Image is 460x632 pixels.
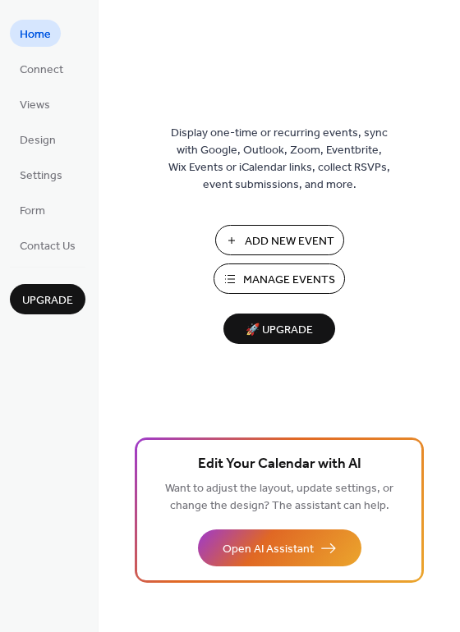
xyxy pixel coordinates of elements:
[233,319,325,341] span: 🚀 Upgrade
[198,453,361,476] span: Edit Your Calendar with AI
[20,167,62,185] span: Settings
[20,238,76,255] span: Contact Us
[10,196,55,223] a: Form
[10,284,85,314] button: Upgrade
[223,314,335,344] button: 🚀 Upgrade
[165,478,393,517] span: Want to adjust the layout, update settings, or change the design? The assistant can help.
[10,161,72,188] a: Settings
[10,20,61,47] a: Home
[215,225,344,255] button: Add New Event
[22,292,73,309] span: Upgrade
[10,55,73,82] a: Connect
[10,231,85,259] a: Contact Us
[223,541,314,558] span: Open AI Assistant
[20,203,45,220] span: Form
[214,263,345,294] button: Manage Events
[20,62,63,79] span: Connect
[20,132,56,149] span: Design
[243,272,335,289] span: Manage Events
[168,125,390,194] span: Display one-time or recurring events, sync with Google, Outlook, Zoom, Eventbrite, Wix Events or ...
[20,97,50,114] span: Views
[20,26,51,44] span: Home
[10,90,60,117] a: Views
[198,529,361,566] button: Open AI Assistant
[245,233,334,250] span: Add New Event
[10,126,66,153] a: Design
